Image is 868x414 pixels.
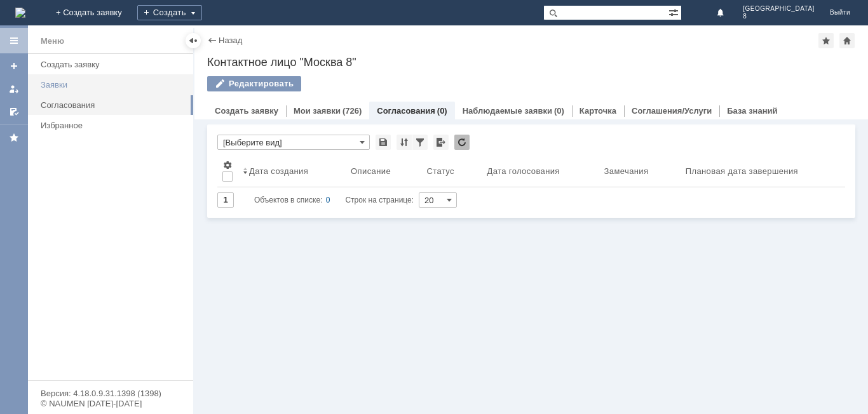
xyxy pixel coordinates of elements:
[743,13,815,20] span: 8
[463,106,552,116] a: Наблюдаемые заявки
[743,5,815,13] span: [GEOGRAPHIC_DATA]
[254,196,322,204] span: Объектов в списке:
[433,135,449,150] div: Экспорт списка
[294,106,341,116] a: Мои заявки
[4,79,24,99] a: Мои заявки
[222,160,233,170] span: Настройки
[326,192,330,208] div: 0
[482,155,599,187] th: Дата голосования
[15,8,25,18] a: Перейти на домашнюю страницу
[249,166,308,176] div: Дата создания
[422,155,482,187] th: Статус
[427,166,454,176] div: Статус
[207,56,855,69] div: Контактное лицо "Москва 8"
[377,106,435,116] a: Согласования
[351,166,391,176] div: Описание
[839,33,855,48] div: Сделать домашней страницей
[668,6,681,18] span: Расширенный поиск
[186,33,201,48] div: Скрыть меню
[137,5,202,20] div: Создать
[41,399,180,408] div: © NAUMEN [DATE]-[DATE]
[15,8,25,18] img: logo
[41,100,186,110] div: Согласования
[4,102,24,122] a: Мои согласования
[41,34,64,49] div: Меню
[41,389,180,397] div: Версия: 4.18.0.9.31.1398 (1398)
[376,135,391,150] div: Сохранить вид
[487,166,559,176] div: Дата голосования
[554,106,564,116] div: (0)
[686,166,798,176] div: Плановая дата завершения
[604,166,649,176] div: Замечания
[727,106,777,116] a: База знаний
[412,135,428,150] div: Фильтрация...
[632,106,712,116] a: Соглашения/Услуги
[215,106,278,116] a: Создать заявку
[4,56,24,76] a: Создать заявку
[36,55,191,74] a: Создать заявку
[580,106,616,116] a: Карточка
[397,135,412,150] div: Сортировка...
[254,192,414,208] i: Строк на странице:
[41,60,186,69] div: Создать заявку
[219,36,242,45] a: Назад
[238,155,346,187] th: Дата создания
[437,106,447,116] div: (0)
[41,121,172,130] div: Избранное
[818,33,834,48] div: Добавить в избранное
[342,106,362,116] div: (726)
[41,80,186,90] div: Заявки
[454,135,470,150] div: Обновлять список
[36,75,191,95] a: Заявки
[36,95,191,115] a: Согласования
